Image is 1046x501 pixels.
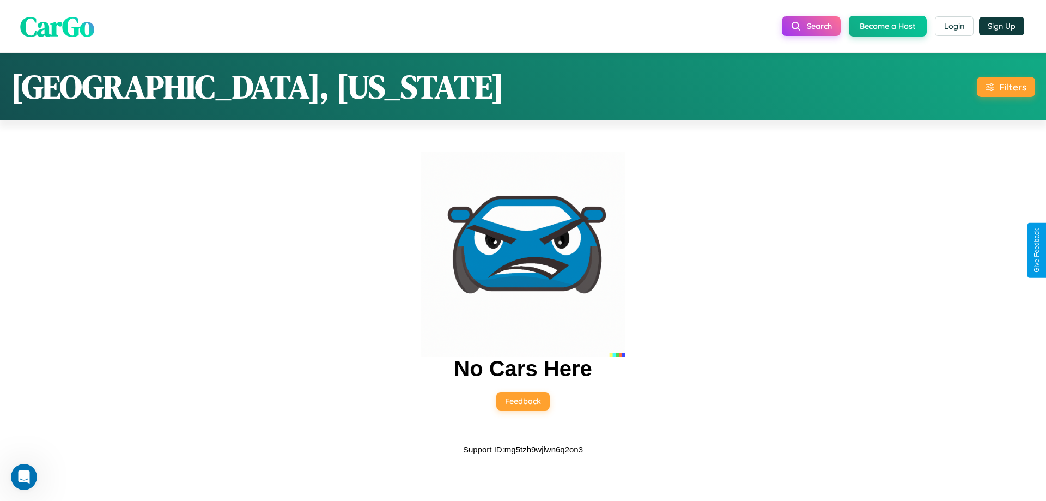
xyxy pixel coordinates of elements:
button: Become a Host [849,16,927,37]
h1: [GEOGRAPHIC_DATA], [US_STATE] [11,64,504,109]
button: Sign Up [979,17,1024,35]
img: car [421,152,625,357]
div: Filters [999,81,1026,93]
span: Search [807,21,832,31]
button: Search [782,16,841,36]
iframe: Intercom live chat [11,464,37,490]
button: Filters [977,77,1035,97]
span: CarGo [20,7,94,45]
button: Feedback [496,392,550,411]
h2: No Cars Here [454,357,592,381]
div: Give Feedback [1033,228,1041,273]
p: Support ID: mg5tzh9wjlwn6q2on3 [463,442,583,457]
button: Login [935,16,974,36]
